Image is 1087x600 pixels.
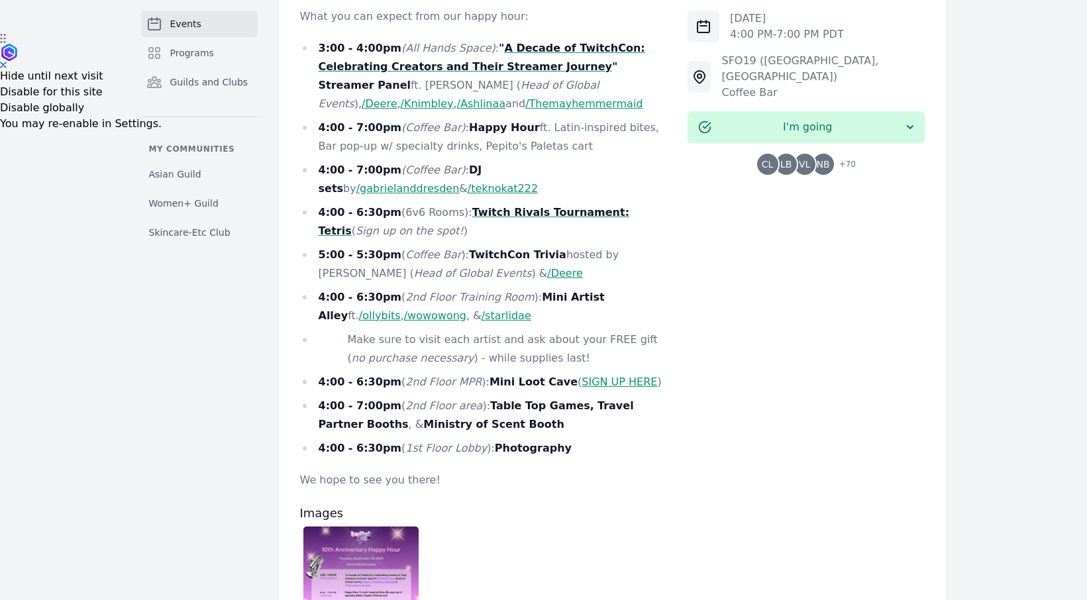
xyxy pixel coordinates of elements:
strong: TwitchCon Trivia [469,248,566,261]
em: (All Hands Space) [401,42,495,54]
strong: 4:00 - 7:00pm [319,399,402,412]
li: ( ): [300,439,667,458]
strong: Mini Artist Alley [319,291,605,322]
li: : ft. Latin-inspired bites, Bar pop-up w/ specialty drinks, Pepito's Paletas cart [300,119,667,156]
span: NB [817,160,830,169]
a: /wowowong [404,309,466,322]
div: Coffee Bar [721,85,925,101]
em: Sign up on the spot! [356,225,464,237]
strong: Photography [495,442,572,454]
em: (Coffee Bar) [401,121,466,134]
strong: Mini Loot Cave [490,375,578,388]
span: Skincare-Etc Club [149,226,231,239]
a: Guilds and Clubs [141,69,258,95]
span: VL [799,160,810,169]
p: What you can expect from our happy hour: [300,7,667,26]
strong: 4:00 - 6:30pm [319,291,402,303]
li: ( ): ( ) [300,373,667,391]
em: no purchase necessary [352,352,474,364]
span: + 70 [831,156,856,175]
a: Twitch Rivals Tournament: Tetris [319,206,630,237]
a: Women+ Guild [141,191,258,215]
button: I'm going [688,111,925,143]
span: Programs [170,46,214,60]
a: Programs [141,40,258,66]
a: /Knimbley [401,97,454,110]
strong: 5:00 - 5:30pm [319,248,402,261]
h3: Images [300,505,667,521]
a: /Ashlinaa [457,97,505,110]
em: Coffee Bar [405,248,461,261]
em: 2nd Floor MPR [405,375,482,388]
a: /Themayhemmermaid [525,97,643,110]
em: (Coffee Bar) [401,164,466,176]
a: Events [141,11,258,37]
li: Make sure to visit each artist and ask about your FREE gift ( ) - while supplies last! [300,330,667,368]
p: My communities [141,144,258,154]
a: SIGN UP HERE [582,375,657,388]
li: : ft. [PERSON_NAME] ( ), , , and [300,39,667,113]
span: Events [170,17,201,30]
a: /starlidae [482,309,531,322]
em: 1st Floor Lobby [405,442,487,454]
div: SFO19 ([GEOGRAPHIC_DATA], [GEOGRAPHIC_DATA]) [721,53,925,85]
p: [DATE] [730,11,844,26]
strong: Ministry of Scent Booth [423,418,564,430]
p: 4:00 PM - 7:00 PM PDT [730,26,844,42]
span: Asian Guild [149,168,201,181]
strong: 4:00 - 6:30pm [319,375,402,388]
a: /gabrielanddresden [356,182,460,195]
em: Head of Global Events [319,79,599,110]
em: 2nd Floor Training Room [405,291,534,303]
a: /ollybits [359,309,401,322]
strong: 4:00 - 7:00pm [319,164,402,176]
span: Women+ Guild [149,197,219,210]
a: /teknokat222 [468,182,538,195]
span: LB [780,160,792,169]
em: 2nd Floor area [405,399,482,412]
li: ( ): hosted by [PERSON_NAME] ( ) & [300,246,667,283]
p: We hope to see you there! [300,471,667,489]
span: CL [762,160,774,169]
strong: 4:00 - 6:30pm [319,206,402,219]
nav: Sidebar [141,11,258,244]
strong: " [499,42,504,54]
strong: Happy Hour [469,121,540,134]
span: Guilds and Clubs [170,75,248,89]
a: /Deere [547,267,582,279]
strong: " [612,60,617,73]
li: ( ): , & [300,397,667,434]
li: : by & [300,161,667,198]
li: ( ): ft. , , & [300,288,667,325]
a: /Deere [362,97,397,110]
li: (6v6 Rooms): ( ) [300,203,667,240]
span: I'm going [711,119,904,135]
strong: 4:00 - 7:00pm [319,121,402,134]
strong: Streamer Panel [319,79,411,91]
strong: Table Top Games, [490,399,594,412]
strong: 3:00 - 4:00pm [319,42,402,54]
em: Head of Global Events [414,267,532,279]
strong: 4:00 - 6:30pm [319,442,402,454]
a: Skincare-Etc Club [141,221,258,244]
a: Asian Guild [141,162,258,186]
